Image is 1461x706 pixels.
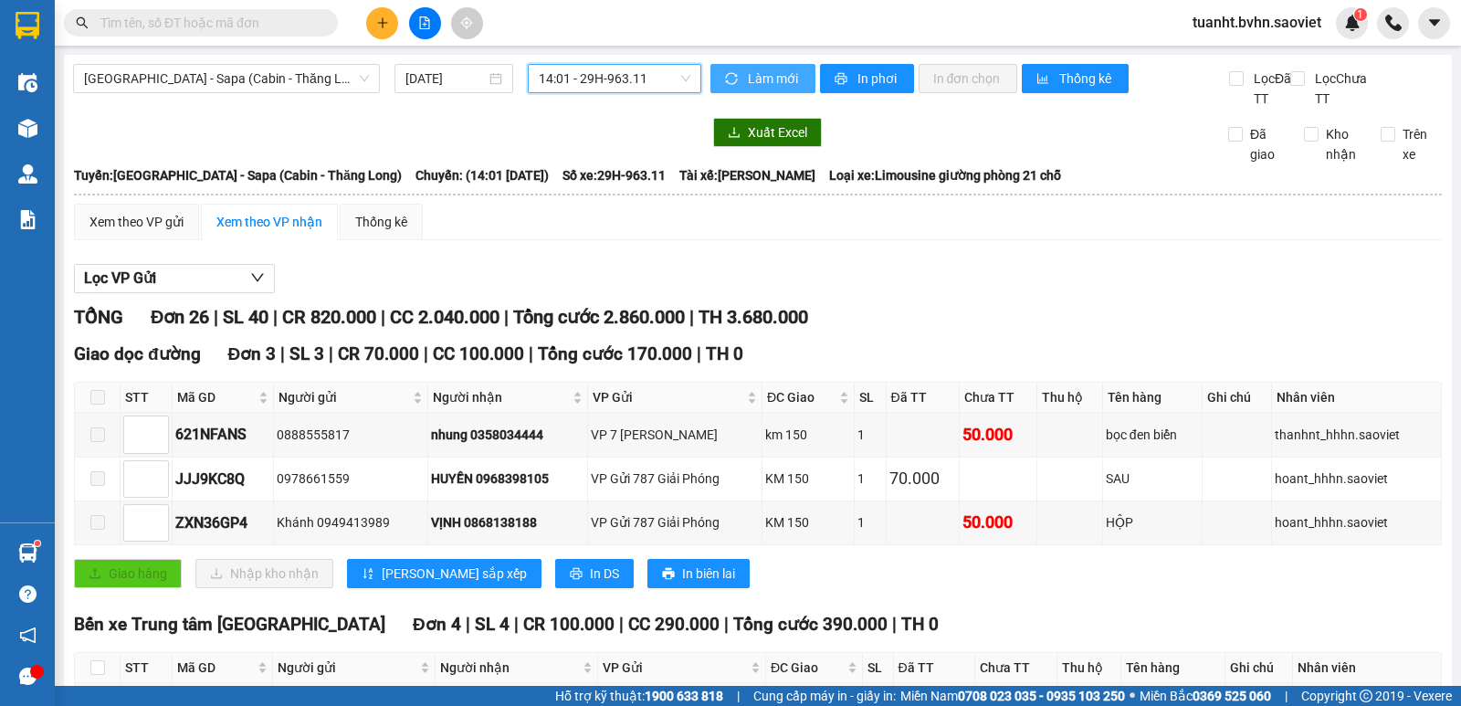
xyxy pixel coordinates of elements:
span: VP Gửi [593,387,743,407]
th: Chưa TT [960,383,1037,413]
span: Tài xế: [PERSON_NAME] [679,165,815,185]
button: printerIn DS [555,559,634,588]
span: Thống kê [1059,68,1114,89]
span: 14:01 - 29H-963.11 [539,65,689,92]
span: Đơn 26 [151,306,209,328]
div: Xem theo VP nhận [216,212,322,232]
sup: 1 [1354,8,1367,21]
span: Hà Nội - Sapa (Cabin - Thăng Long) [84,65,369,92]
span: CC 290.000 [628,614,720,635]
span: copyright [1360,690,1372,702]
button: printerIn biên lai [647,559,750,588]
th: Thu hộ [1057,653,1121,683]
div: Khánh 0949413989 [277,512,425,532]
span: | [892,614,897,635]
td: 621NFANS [173,413,274,457]
span: | [619,614,624,635]
img: phone-icon [1385,15,1402,31]
button: In đơn chọn [919,64,1018,93]
span: tuanht.bvhn.saoviet [1178,11,1336,34]
span: printer [835,72,850,87]
div: VỊNH 0868138188 [431,512,584,532]
span: | [1285,686,1288,706]
th: Chưa TT [975,653,1057,683]
span: Hỗ trợ kỹ thuật: [555,686,723,706]
img: icon-new-feature [1344,15,1361,31]
div: JJJ9KC8Q [175,468,270,490]
span: Tổng cước 390.000 [733,614,888,635]
span: SL 3 [289,343,324,364]
span: Giao dọc đường [74,343,201,364]
div: Xem theo VP gửi [89,212,184,232]
div: ZXN36GP4 [175,511,270,534]
span: Đã giao [1243,124,1290,164]
span: | [529,343,533,364]
div: VP 7 [PERSON_NAME] [591,425,759,445]
span: Xuất Excel [748,122,807,142]
strong: 1900 633 818 [645,689,723,703]
span: plus [376,16,389,29]
th: Đã TT [894,653,976,683]
span: Tổng cước 170.000 [538,343,692,364]
span: Cung cấp máy in - giấy in: [753,686,896,706]
span: Tổng cước 2.860.000 [513,306,685,328]
div: Thống kê [355,212,407,232]
span: printer [570,567,583,582]
img: warehouse-icon [18,73,37,92]
strong: 0369 525 060 [1193,689,1271,703]
span: message [19,668,37,685]
span: TỔNG [74,306,123,328]
span: | [273,306,278,328]
span: Lọc VP Gửi [84,267,156,290]
span: Loại xe: Limousine giường phòng 21 chỗ [829,165,1061,185]
th: SL [863,653,894,683]
span: | [514,614,519,635]
th: Ghi chú [1225,653,1292,683]
div: hoant_hhhn.saoviet [1275,469,1438,489]
span: CR 100.000 [523,614,615,635]
div: hoant_hhhn.saoviet [1275,512,1438,532]
div: 1 [857,425,883,445]
span: Lọc Chưa TT [1308,68,1382,109]
span: Kho nhận [1319,124,1366,164]
span: ĐC Giao [767,387,836,407]
div: km 150 [765,425,851,445]
th: STT [121,653,173,683]
td: JJJ9KC8Q [173,458,274,501]
span: | [504,306,509,328]
button: downloadNhập kho nhận [195,559,333,588]
button: uploadGiao hàng [74,559,182,588]
span: Người nhận [433,387,569,407]
span: ĐC Giao [771,658,844,678]
button: plus [366,7,398,39]
div: KM 150 [765,469,851,489]
td: VP Gửi 787 Giải Phóng [588,501,762,545]
div: VP Gửi 787 Giải Phóng [591,512,759,532]
button: caret-down [1418,7,1450,39]
span: Người gửi [279,387,409,407]
div: HUYỀN 0968398105 [431,469,584,489]
span: In DS [590,564,619,584]
td: ZXN36GP4 [173,501,274,545]
span: down [250,270,265,285]
span: In phơi [857,68,899,89]
b: Tuyến: [GEOGRAPHIC_DATA] - Sapa (Cabin - Thăng Long) [74,168,402,183]
th: Đã TT [887,383,960,413]
button: downloadXuất Excel [713,118,822,147]
span: ⚪️ [1130,692,1135,700]
span: Số xe: 29H-963.11 [562,165,666,185]
span: | [424,343,428,364]
input: Tìm tên, số ĐT hoặc mã đơn [100,13,316,33]
th: Nhân viên [1272,383,1442,413]
span: notification [19,627,37,644]
span: SL 4 [475,614,510,635]
span: | [466,614,470,635]
span: caret-down [1426,15,1443,31]
div: HỘP [1106,512,1199,532]
span: Miền Bắc [1140,686,1271,706]
img: logo-vxr [16,12,39,39]
span: TH 0 [706,343,743,364]
span: 1 [1357,8,1363,21]
th: Ghi chú [1203,383,1272,413]
span: sort-ascending [362,567,374,582]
